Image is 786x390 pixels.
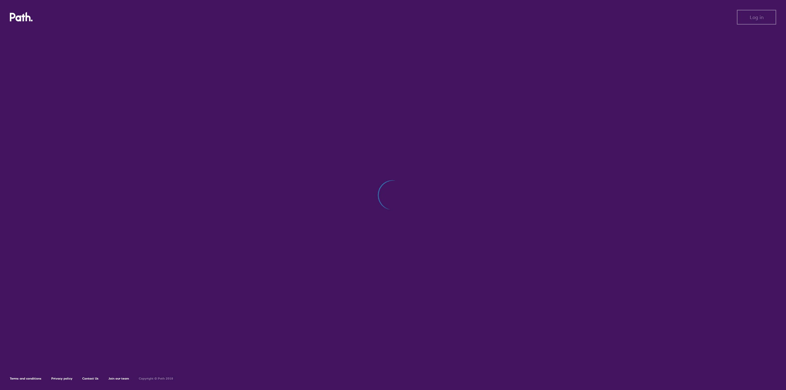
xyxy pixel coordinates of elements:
h6: Copyright © Path 2018 [139,377,173,380]
span: Log in [750,14,764,20]
button: Log in [737,10,776,25]
a: Contact Us [82,376,99,380]
a: Privacy policy [51,376,72,380]
a: Terms and conditions [10,376,41,380]
a: Join our team [108,376,129,380]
